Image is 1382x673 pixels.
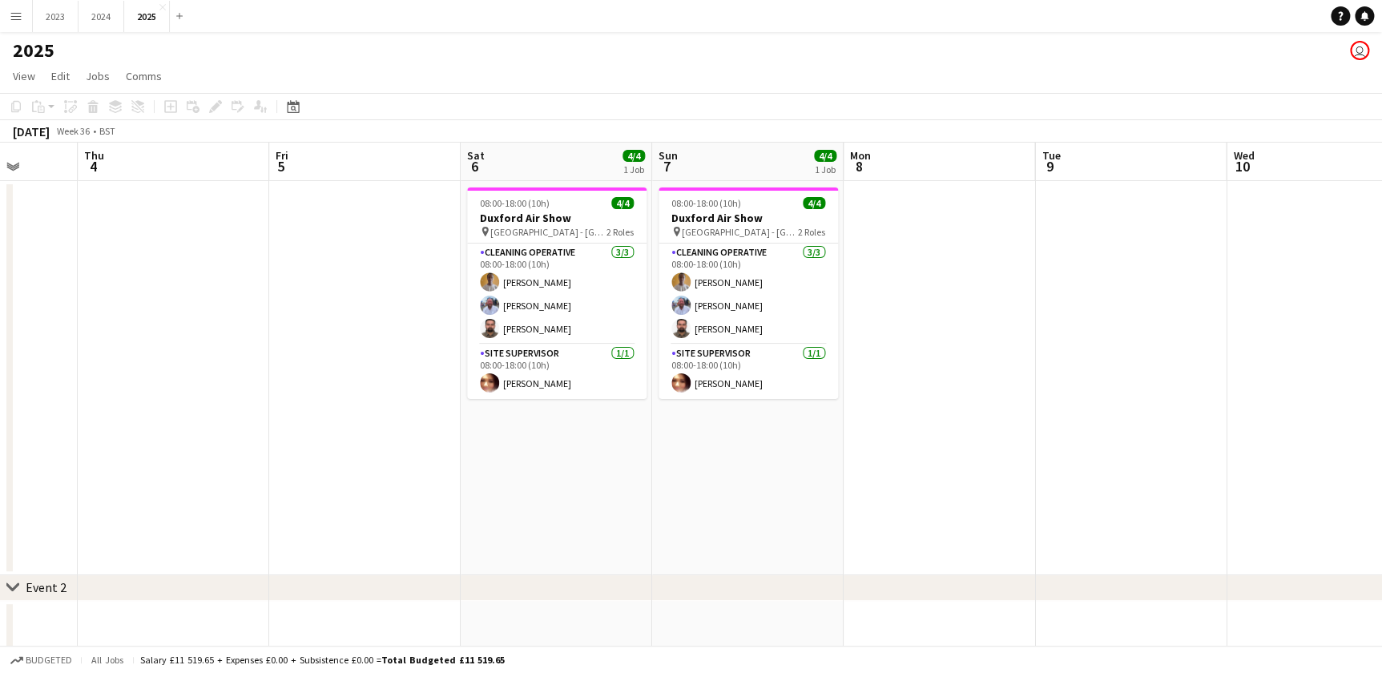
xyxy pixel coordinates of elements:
span: 4/4 [611,197,634,209]
app-user-avatar: Chris hessey [1350,41,1369,60]
button: Budgeted [8,651,75,669]
app-job-card: 08:00-18:00 (10h)4/4Duxford Air Show [GEOGRAPHIC_DATA] - [GEOGRAPHIC_DATA]2 RolesCleaning Operati... [467,187,647,399]
span: 08:00-18:00 (10h) [671,197,741,209]
span: 4 [82,157,104,175]
span: Wed [1233,148,1254,163]
a: Comms [119,66,168,87]
span: 4/4 [803,197,825,209]
h1: 2025 [13,38,54,62]
h3: Duxford Air Show [659,211,838,225]
span: 6 [465,157,485,175]
span: Budgeted [26,655,72,666]
span: [GEOGRAPHIC_DATA] - [GEOGRAPHIC_DATA] [490,226,606,238]
div: Event 2 [26,579,66,595]
span: 4/4 [814,150,836,162]
span: 5 [273,157,288,175]
div: Salary £11 519.65 + Expenses £0.00 + Subsistence £0.00 = [140,654,505,666]
div: BST [99,125,115,137]
span: 7 [656,157,678,175]
span: Mon [850,148,871,163]
button: 2024 [79,1,124,32]
span: Sat [467,148,485,163]
span: All jobs [88,654,127,666]
span: 9 [1039,157,1060,175]
span: Fri [276,148,288,163]
app-job-card: 08:00-18:00 (10h)4/4Duxford Air Show [GEOGRAPHIC_DATA] - [GEOGRAPHIC_DATA]2 RolesCleaning Operati... [659,187,838,399]
span: [GEOGRAPHIC_DATA] - [GEOGRAPHIC_DATA] [682,226,798,238]
h3: Duxford Air Show [467,211,647,225]
app-card-role: Cleaning Operative3/308:00-18:00 (10h)[PERSON_NAME][PERSON_NAME][PERSON_NAME] [659,244,838,345]
app-card-role: Site Supervisor1/108:00-18:00 (10h)[PERSON_NAME] [659,345,838,399]
span: Thu [84,148,104,163]
span: Jobs [86,69,110,83]
span: 2 Roles [606,226,634,238]
div: [DATE] [13,123,50,139]
div: 1 Job [815,163,836,175]
span: Comms [126,69,162,83]
span: 2 Roles [798,226,825,238]
span: Sun [659,148,678,163]
span: 8 [848,157,871,175]
span: View [13,69,35,83]
span: Edit [51,69,70,83]
app-card-role: Cleaning Operative3/308:00-18:00 (10h)[PERSON_NAME][PERSON_NAME][PERSON_NAME] [467,244,647,345]
span: Total Budgeted £11 519.65 [381,654,505,666]
span: Week 36 [53,125,93,137]
span: 10 [1231,157,1254,175]
app-card-role: Site Supervisor1/108:00-18:00 (10h)[PERSON_NAME] [467,345,647,399]
a: Edit [45,66,76,87]
a: Jobs [79,66,116,87]
button: 2023 [33,1,79,32]
div: 1 Job [623,163,644,175]
span: Tue [1042,148,1060,163]
button: 2025 [124,1,170,32]
span: 08:00-18:00 (10h) [480,197,550,209]
a: View [6,66,42,87]
span: 4/4 [623,150,645,162]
